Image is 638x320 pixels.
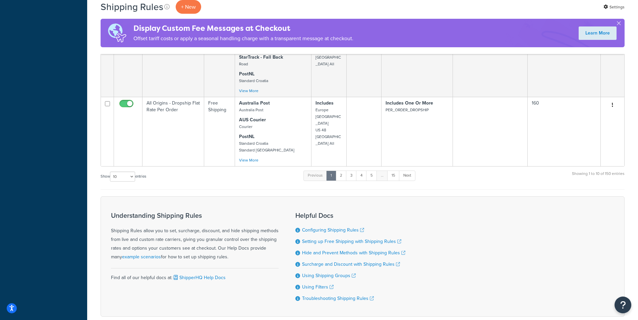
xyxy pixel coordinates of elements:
[376,171,388,181] a: …
[302,295,374,302] a: Troubleshooting Shipping Rules
[239,100,270,107] strong: Australia Post
[239,133,254,140] strong: PostNL
[204,17,235,97] td: Free Shipping
[122,253,161,260] a: example scenarios
[356,171,367,181] a: 4
[387,171,400,181] a: 15
[101,172,146,182] label: Show entries
[239,88,258,94] a: View More
[528,97,601,166] td: 160
[204,97,235,166] td: Free Shipping
[315,107,341,146] small: Europe [GEOGRAPHIC_DATA] US 48 [GEOGRAPHIC_DATA] All
[336,171,347,181] a: 2
[142,17,204,97] td: All Origins - Dropship Flat Rate Per Item
[101,19,133,47] img: duties-banner-06bc72dcb5fe05cb3f9472aba00be2ae8eb53ab6f0d8bb03d382ba314ac3c341.png
[101,0,163,13] h1: Shipping Rules
[386,100,433,107] strong: Includes One Or More
[386,107,429,113] small: PER_ORDER_DROPSHIP
[603,2,625,12] a: Settings
[302,249,405,256] a: Hide and Prevent Methods with Shipping Rules
[239,61,248,67] small: Road
[302,272,356,279] a: Using Shipping Groups
[110,172,135,182] select: Showentries
[326,171,336,181] a: 1
[366,171,377,181] a: 5
[142,97,204,166] td: All Origins - Dropship Flat Rate Per Order
[239,54,283,61] strong: StarTrack - Fall Back
[239,78,268,84] small: Standard Croatia
[302,227,364,234] a: Configuring Shipping Rules
[239,107,263,113] small: Australia Post
[315,100,334,107] strong: Includes
[111,212,279,219] h3: Understanding Shipping Rules
[528,17,601,97] td: 160
[579,26,617,40] a: Learn More
[239,70,254,77] strong: PostNL
[239,116,266,123] strong: AUS Courier
[239,157,258,163] a: View More
[572,170,625,184] div: Showing 1 to 10 of 150 entries
[303,171,327,181] a: Previous
[133,23,353,34] h4: Display Custom Fee Messages at Checkout
[133,34,353,43] p: Offset tariff costs or apply a seasonal handling charge with a transparent message at checkout.
[615,297,631,313] button: Open Resource Center
[302,238,401,245] a: Setting up Free Shipping with Shipping Rules
[239,140,294,153] small: Standard Croatia Standard [GEOGRAPHIC_DATA]
[302,261,400,268] a: Surcharge and Discount with Shipping Rules
[111,268,279,282] div: Find all of our helpful docs at:
[172,274,226,281] a: ShipperHQ Help Docs
[302,283,334,291] a: Using Filters
[346,171,357,181] a: 3
[399,171,415,181] a: Next
[239,124,252,130] small: Courier
[295,212,405,219] h3: Helpful Docs
[111,212,279,261] div: Shipping Rules allow you to set, surcharge, discount, and hide shipping methods from live and cus...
